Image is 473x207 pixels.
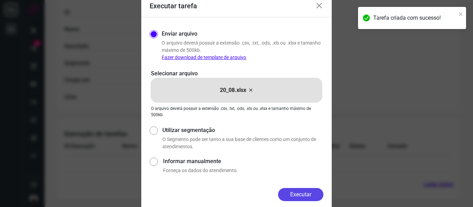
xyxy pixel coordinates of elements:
[162,136,323,150] p: O Segmento pode ser tanto a sua base de clientes como um conjunto de atendimentos.
[373,14,456,22] div: Tarefa criada com sucesso!
[151,69,322,78] p: Selecionar arquivo
[150,2,197,10] h3: Executar tarefa
[162,55,246,60] a: Fazer download de template de arquivo
[162,30,197,38] label: Enviar arquivo
[151,105,322,118] p: O arquivo deverá possuir a extensão .csv, .txt, .ods, .xls ou .xlsx e tamanho máximo de 500kb.
[163,157,323,166] label: Informar manualmente
[163,167,323,174] p: Forneça os dados do atendimento.
[220,86,246,94] p: 20_08.xlsx
[162,126,323,134] label: Utilizar segmentação
[162,39,323,61] p: O arquivo deverá possuir a extensão .csv, .txt, .ods, .xls ou .xlsx e tamanho máximo de 500kb.
[458,10,463,18] button: close
[278,188,323,201] button: Executar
